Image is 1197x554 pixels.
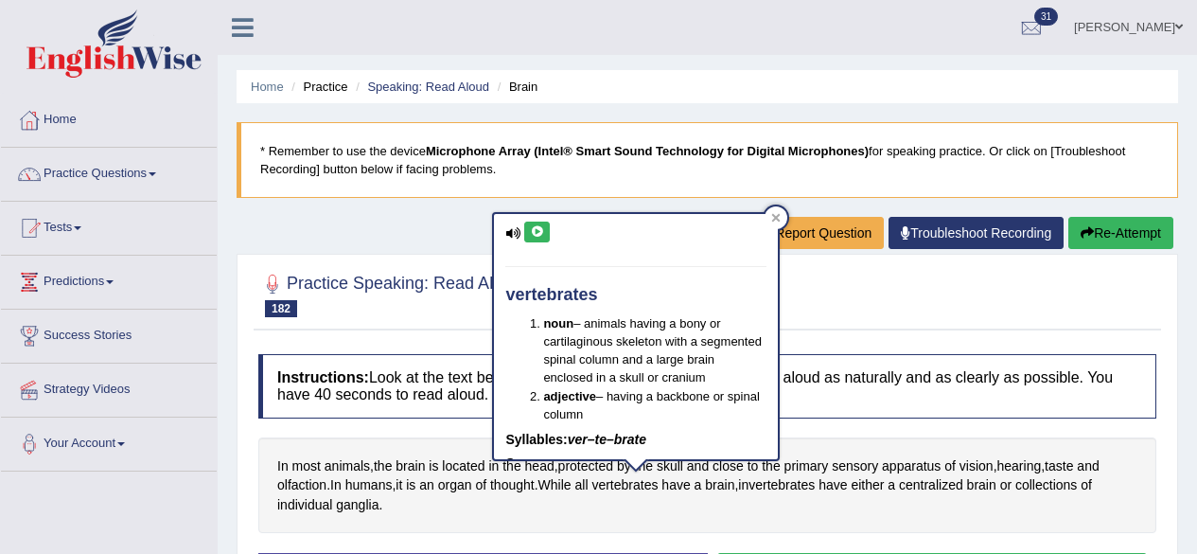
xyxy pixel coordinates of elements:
[330,475,342,495] span: Click to see word definition
[287,78,347,96] li: Practice
[882,456,941,476] span: Click to see word definition
[396,475,402,495] span: Click to see word definition
[345,475,393,495] span: Click to see word definition
[258,438,1156,534] div: , , , , . , . , .
[784,456,829,476] span: Click to see word definition
[997,456,1042,476] span: Click to see word definition
[851,475,884,495] span: Click to see word definition
[1045,456,1073,476] span: Click to see word definition
[543,387,766,423] li: – having a backbone or spinal column
[1015,475,1077,495] span: Click to see word definition
[493,78,538,96] li: Brain
[575,475,589,495] span: Click to see word definition
[1,202,217,249] a: Tests
[1,310,217,357] a: Success Stories
[488,456,499,476] span: Click to see word definition
[505,433,766,447] h5: Syllables:
[661,475,690,495] span: Click to see word definition
[277,495,332,515] span: Click to see word definition
[505,456,766,471] h5: Synonyms:
[1,364,217,411] a: Strategy Videos
[419,475,434,495] span: Click to see word definition
[429,456,438,476] span: Click to see word definition
[538,475,572,495] span: Click to see word definition
[967,475,996,495] span: Click to see word definition
[251,80,284,94] a: Home
[374,456,392,476] span: Click to see word definition
[748,217,884,249] button: Report Question
[367,80,489,94] a: Speaking: Read Aloud
[889,217,1064,249] a: Troubleshoot Recording
[1,256,217,303] a: Predictions
[695,475,702,495] span: Click to see word definition
[591,475,658,495] span: Click to see word definition
[265,300,297,317] span: 182
[543,314,766,386] li: – animals having a bony or cartilaginous skeleton with a segmented spinal column and a large brai...
[543,316,573,331] b: noun
[543,389,596,403] b: adjective
[292,456,321,476] span: Click to see word definition
[1,418,217,465] a: Your Account
[442,456,484,476] span: Click to see word definition
[490,475,535,495] span: Click to see word definition
[277,475,326,495] span: Click to see word definition
[475,475,486,495] span: Click to see word definition
[1000,475,1012,495] span: Click to see word definition
[258,270,521,317] h2: Practice Speaking: Read Aloud
[959,456,994,476] span: Click to see word definition
[396,456,425,476] span: Click to see word definition
[1077,456,1099,476] span: Click to see word definition
[1034,8,1058,26] span: 31
[1081,475,1092,495] span: Click to see word definition
[944,456,956,476] span: Click to see word definition
[237,122,1178,198] blockquote: * Remember to use the device for speaking practice. Or click on [Troubleshoot Recording] button b...
[258,354,1156,418] h4: Look at the text below. In 40 seconds, you must read this text aloud as naturally and as clearly ...
[277,369,369,385] b: Instructions:
[277,456,289,476] span: Click to see word definition
[899,475,963,495] span: Click to see word definition
[1,94,217,141] a: Home
[738,475,815,495] span: Click to see word definition
[705,475,734,495] span: Click to see word definition
[336,495,378,515] span: Click to see word definition
[819,475,847,495] span: Click to see word definition
[438,475,472,495] span: Click to see word definition
[1068,217,1173,249] button: Re-Attempt
[1,148,217,195] a: Practice Questions
[325,456,370,476] span: Click to see word definition
[832,456,878,476] span: Click to see word definition
[406,475,415,495] span: Click to see word definition
[426,144,869,158] b: Microphone Array (Intel® Smart Sound Technology for Digital Microphones)
[505,286,766,305] h4: vertebrates
[568,432,646,447] em: ver–te–brate
[888,475,895,495] span: Click to see word definition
